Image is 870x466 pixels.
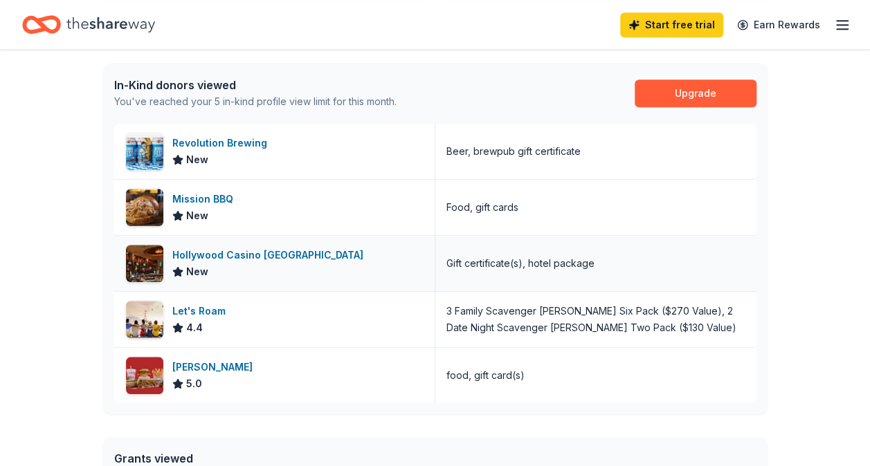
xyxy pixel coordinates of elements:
a: Start free trial [620,12,723,37]
div: [PERSON_NAME] [172,359,258,375]
span: New [186,151,208,168]
div: Hollywood Casino [GEOGRAPHIC_DATA] [172,247,369,263]
a: Home [22,8,155,41]
div: In-Kind donors viewed [114,77,397,93]
img: Image for Revolution Brewing [126,133,163,170]
div: Mission BBQ [172,191,239,207]
img: Image for Hollywood Casino Aurora [126,245,163,282]
div: Let's Roam [172,303,231,319]
a: Upgrade [635,80,756,107]
img: Image for Portillo's [126,357,163,394]
div: food, gift card(s) [446,367,525,384]
img: Image for Let's Roam [126,301,163,338]
div: Food, gift cards [446,199,518,216]
div: Revolution Brewing [172,135,273,151]
div: You've reached your 5 in-kind profile view limit for this month. [114,93,397,110]
span: 4.4 [186,319,203,336]
div: Beer, brewpub gift certificate [446,143,581,160]
span: New [186,263,208,280]
div: Gift certificate(s), hotel package [446,255,595,272]
a: Earn Rewards [729,12,828,37]
img: Image for Mission BBQ [126,189,163,226]
span: New [186,207,208,224]
span: 5.0 [186,375,202,392]
div: 3 Family Scavenger [PERSON_NAME] Six Pack ($270 Value), 2 Date Night Scavenger [PERSON_NAME] Two ... [446,303,745,336]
